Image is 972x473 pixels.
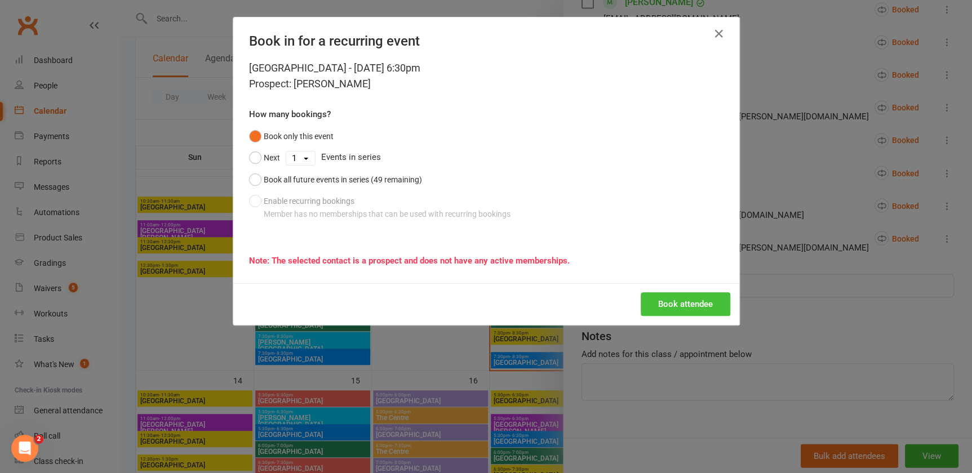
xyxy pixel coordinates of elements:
[264,173,422,186] div: Book all future events in series (49 remaining)
[249,254,724,267] div: Note: The selected contact is a prospect and does not have any active memberships.
[34,435,43,444] span: 2
[710,25,728,43] button: Close
[249,169,422,190] button: Book all future events in series (49 remaining)
[249,33,724,49] h4: Book in for a recurring event
[11,435,38,462] iframe: Intercom live chat
[249,147,724,168] div: Events in series
[249,60,724,92] div: [GEOGRAPHIC_DATA] - [DATE] 6:30pm Prospect: [PERSON_NAME]
[249,126,334,147] button: Book only this event
[249,108,331,121] label: How many bookings?
[641,292,730,316] button: Book attendee
[249,147,280,168] button: Next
